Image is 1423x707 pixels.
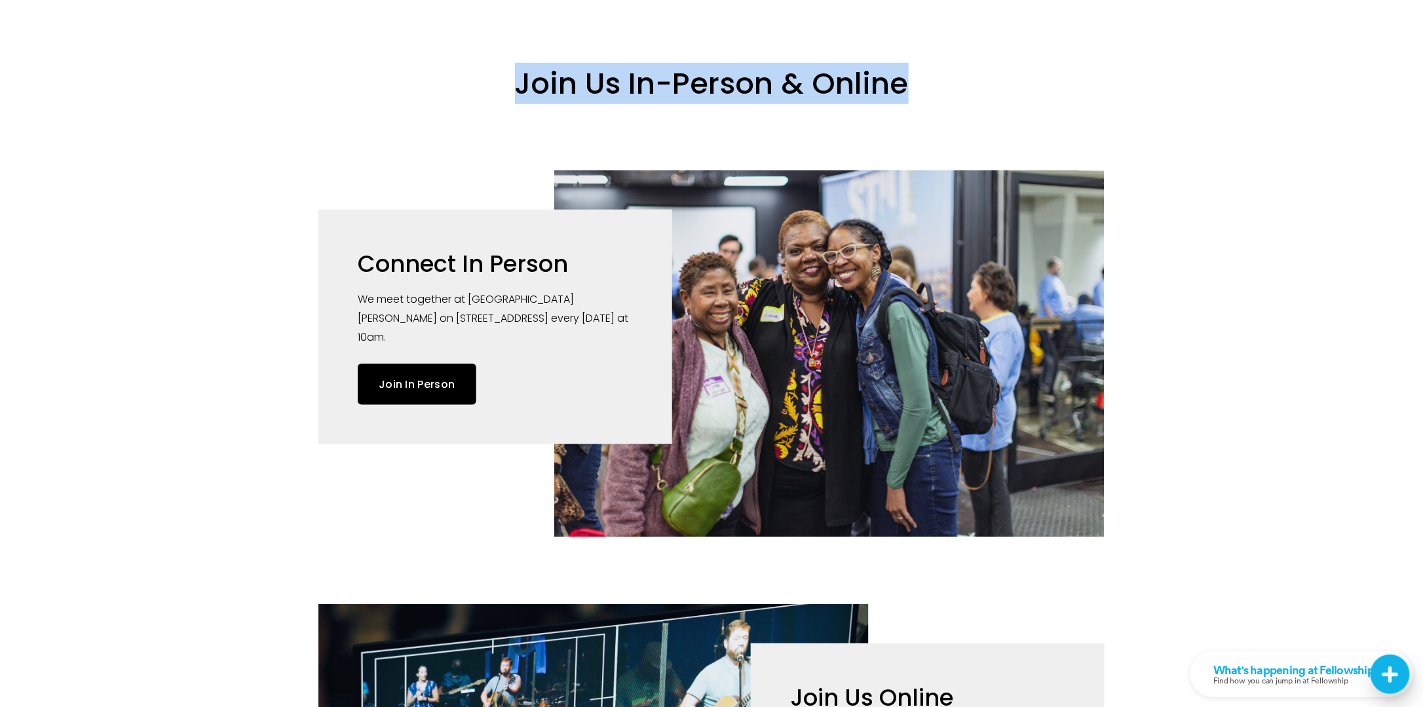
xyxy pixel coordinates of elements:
[358,364,476,405] a: Join In Person
[23,12,194,24] div: What's happening at Fellowship...
[358,248,568,280] h3: Connect In Person
[23,26,194,33] p: Find how you can jump in at Fellowship
[358,290,633,347] p: We meet together at [GEOGRAPHIC_DATA][PERSON_NAME] on [STREET_ADDRESS] every [DATE] at 10am.
[318,65,1105,103] h2: Join Us In-Person & Online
